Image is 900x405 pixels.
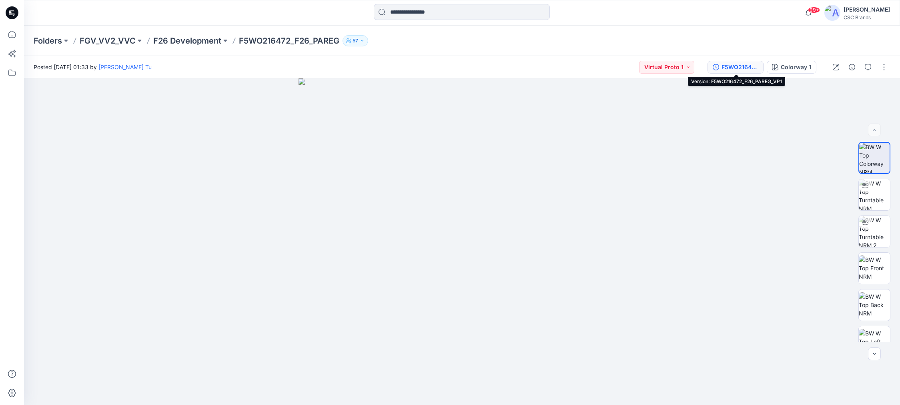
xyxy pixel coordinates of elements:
[34,35,62,46] a: Folders
[859,143,890,173] img: BW W Top Colorway NRM
[722,63,758,72] div: F5WO216472_F26_PAREG_VP1
[299,78,625,405] img: eyJhbGciOiJIUzI1NiIsImtpZCI6IjAiLCJzbHQiOiJzZXMiLCJ0eXAiOiJKV1QifQ.eyJkYXRhIjp7InR5cGUiOiJzdG9yYW...
[859,329,890,354] img: BW W Top Left NRM
[343,35,368,46] button: 57
[781,63,811,72] div: Colorway 1
[859,292,890,317] img: BW W Top Back NRM
[859,179,890,210] img: BW W Top Turntable NRM
[824,5,840,21] img: avatar
[153,35,221,46] a: F26 Development
[34,63,152,71] span: Posted [DATE] 01:33 by
[708,61,764,74] button: F5WO216472_F26_PAREG_VP1
[767,61,816,74] button: Colorway 1
[98,64,152,70] a: [PERSON_NAME] Tu
[808,7,820,13] span: 99+
[239,35,339,46] p: F5WO216472_F26_PAREG
[859,255,890,281] img: BW W Top Front NRM
[353,36,358,45] p: 57
[844,14,890,20] div: CSC Brands
[859,216,890,247] img: BW W Top Turntable NRM 2
[80,35,136,46] a: FGV_VV2_VVC
[846,61,858,74] button: Details
[844,5,890,14] div: [PERSON_NAME]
